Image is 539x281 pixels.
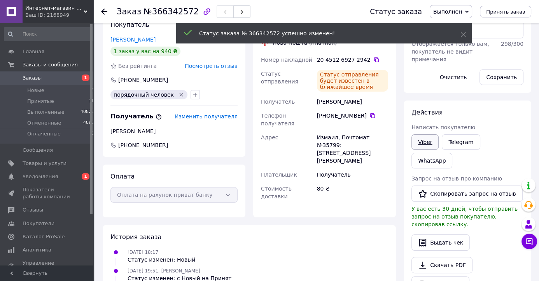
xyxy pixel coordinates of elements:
[128,250,158,255] span: [DATE] 18:17
[89,98,94,105] span: 11
[23,160,66,167] span: Товары и услуги
[261,71,298,85] span: Статус отправления
[80,109,94,116] span: 40820
[411,153,452,168] a: WhatsApp
[27,130,61,137] span: Оплаченные
[317,70,388,92] div: Статус отправления будет известен в ближайшее время
[110,173,135,180] span: Оплата
[117,141,169,149] span: [PHONE_NUMBER]
[411,234,470,251] button: Выдать чек
[411,175,502,182] span: Запрос на отзыв про компанию
[411,134,439,150] a: Viber
[23,206,43,213] span: Отзывы
[110,113,162,120] span: Получатель
[185,63,238,69] span: Посмотреть отзыв
[23,220,54,227] span: Покупатели
[25,5,84,12] span: Интернет-магазин Жива- Аптека
[23,48,44,55] span: Главная
[315,168,390,182] div: Получатель
[101,8,107,16] div: Вернуться назад
[114,92,174,98] span: порядочный человек
[315,95,390,109] div: [PERSON_NAME]
[27,87,44,94] span: Новые
[261,113,294,127] span: Телефон получателя
[411,186,523,202] button: Скопировать запрос на отзыв
[27,120,61,127] span: Отмененные
[117,7,141,16] span: Заказ
[317,112,388,120] div: [PHONE_NUMBER]
[27,109,65,116] span: Выполненные
[480,6,531,17] button: Принять заказ
[175,113,238,120] span: Изменить получателя
[261,57,312,63] span: Номер накладной
[442,134,480,150] a: Telegram
[91,130,94,137] span: 6
[128,268,200,274] span: [DATE] 19:51, [PERSON_NAME]
[23,233,65,240] span: Каталог ProSale
[25,12,93,19] div: Ваш ID: 2168949
[199,29,441,37] div: Статус заказа № 366342572 успешно изменен!
[486,9,525,15] span: Принять заказ
[110,36,156,43] a: [PERSON_NAME]
[370,8,422,16] div: Статус заказа
[110,233,161,241] span: История заказа
[411,109,443,116] span: Действия
[143,7,199,16] span: №366342572
[317,56,388,64] div: 20 4512 6927 2942
[411,257,472,273] a: Скачать PDF
[23,186,72,200] span: Показатели работы компании
[23,75,42,82] span: Заказы
[261,134,278,140] span: Адрес
[433,9,462,15] span: Выполнен
[128,256,195,264] div: Статус изменен: Новый
[23,147,53,154] span: Сообщения
[23,173,58,180] span: Уведомления
[261,99,295,105] span: Получатель
[27,98,54,105] span: Принятые
[479,69,523,85] button: Сохранить
[411,206,518,227] span: У вас есть 30 дней, чтобы отправить запрос на отзыв покупателю, скопировав ссылку.
[501,41,523,47] span: 298 / 300
[261,186,292,199] span: Стоимость доставки
[521,234,537,249] button: Чат с покупателем
[23,61,78,68] span: Заказы и сообщения
[23,246,51,253] span: Аналитика
[178,92,184,98] svg: Удалить метку
[117,76,169,84] div: [PHONE_NUMBER]
[110,47,180,56] div: 1 заказ у вас на 940 ₴
[82,75,89,81] span: 1
[110,21,149,28] span: Покупатель
[261,172,297,178] span: Плательщик
[4,27,95,41] input: Поиск
[82,173,89,180] span: 1
[83,120,94,127] span: 4898
[23,260,72,274] span: Управление сайтом
[315,130,390,168] div: Измаил, Почтомат №35799: [STREET_ADDRESS][PERSON_NAME]
[91,87,94,94] span: 0
[315,182,390,203] div: 80 ₴
[118,63,157,69] span: Без рейтинга
[110,127,238,135] div: [PERSON_NAME]
[433,69,474,85] button: Очистить
[411,124,475,130] span: Написать покупателю
[411,41,489,62] span: Отображается только вам, покупатель не видит примечания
